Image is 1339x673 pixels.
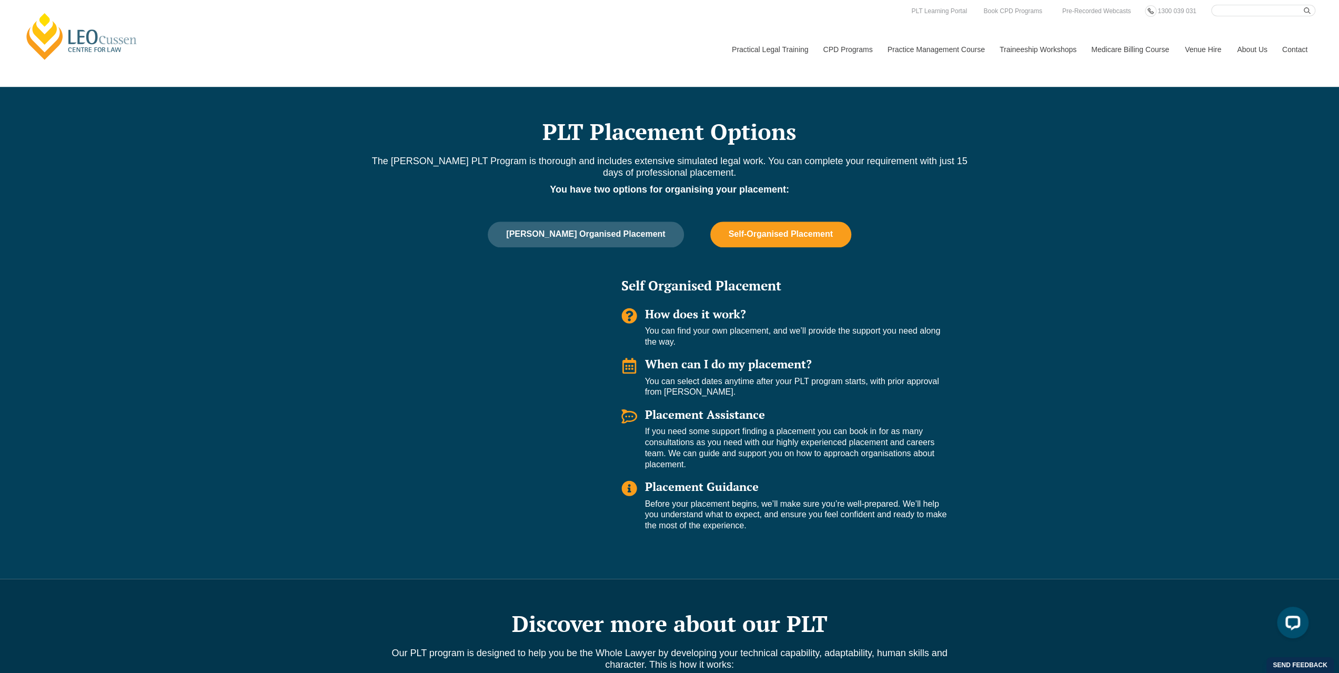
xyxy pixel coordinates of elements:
a: CPD Programs [815,27,879,72]
p: You can select dates anytime after your PLT program starts, with prior approval from [PERSON_NAME]. [645,376,954,398]
span: 1300 039 031 [1157,7,1196,15]
a: Medicare Billing Course [1083,27,1177,72]
p: If you need some support finding a placement you can book in for as many consultations as you nee... [645,426,954,470]
p: You can find your own placement, and we’ll provide the support you need along the way. [645,326,954,348]
span: Self-Organised Placement [729,229,833,239]
a: Book CPD Programs [981,5,1044,17]
p: The [PERSON_NAME] PLT Program is thorough and includes extensive simulated legal work. You can co... [370,155,970,178]
a: 1300 039 031 [1155,5,1199,17]
a: Pre-Recorded Webcasts [1060,5,1134,17]
iframe: LiveChat chat widget [1268,602,1313,647]
a: Practical Legal Training [724,27,816,72]
a: [PERSON_NAME] Centre for Law [24,12,140,61]
h2: PLT Placement Options [370,118,970,145]
h2: Self Organised Placement [621,279,954,292]
span: Placement Guidance [645,479,759,494]
a: Practice Management Course [880,27,992,72]
span: When can I do my placement? [645,356,812,371]
p: Before your placement begins, we’ll make sure you’re well-prepared. We’ll help you understand wha... [645,499,954,531]
strong: You have two options for organising your placement: [550,184,789,195]
a: PLT Learning Portal [909,5,970,17]
p: Our PLT program is designed to help you be the Whole Lawyer by developing your technical capabili... [370,647,970,670]
a: Venue Hire [1177,27,1229,72]
a: About Us [1229,27,1274,72]
span: Placement Assistance [645,407,765,422]
a: Contact [1274,27,1315,72]
div: Tabs. Open items with Enter or Space, close with Escape and navigate using the Arrow keys. [370,222,970,547]
h2: Discover more about our PLT [370,610,970,637]
a: Traineeship Workshops [992,27,1083,72]
span: How does it work? [645,306,746,322]
span: [PERSON_NAME] Organised Placement [506,229,665,239]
